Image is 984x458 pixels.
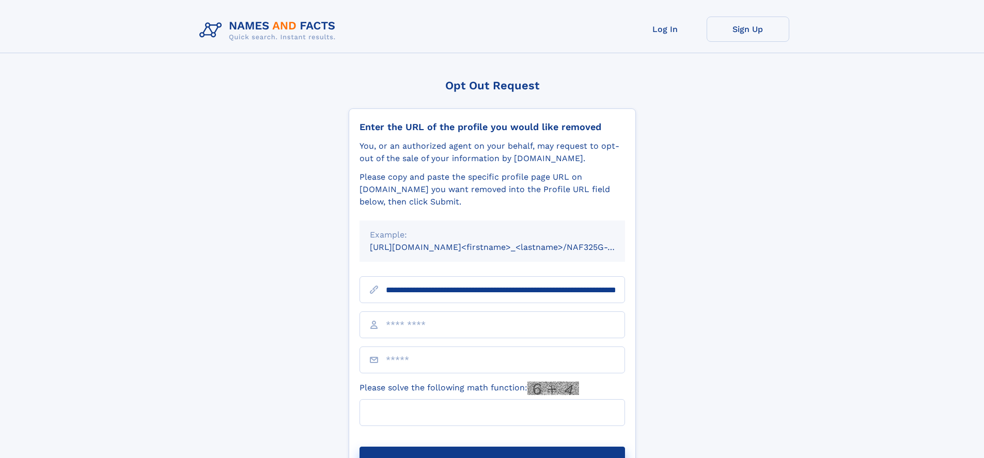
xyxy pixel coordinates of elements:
[360,121,625,133] div: Enter the URL of the profile you would like removed
[360,140,625,165] div: You, or an authorized agent on your behalf, may request to opt-out of the sale of your informatio...
[370,242,645,252] small: [URL][DOMAIN_NAME]<firstname>_<lastname>/NAF325G-xxxxxxxx
[360,171,625,208] div: Please copy and paste the specific profile page URL on [DOMAIN_NAME] you want removed into the Pr...
[707,17,789,42] a: Sign Up
[195,17,344,44] img: Logo Names and Facts
[360,382,579,395] label: Please solve the following math function:
[624,17,707,42] a: Log In
[370,229,615,241] div: Example:
[349,79,636,92] div: Opt Out Request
